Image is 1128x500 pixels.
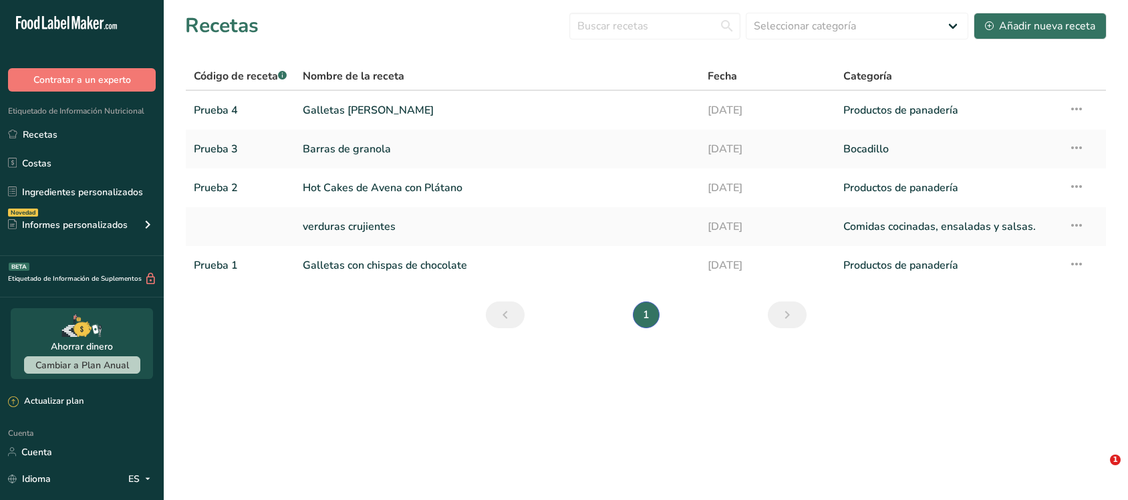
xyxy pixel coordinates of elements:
font: Galletas [PERSON_NAME] [303,103,434,118]
font: [DATE] [708,142,742,156]
font: Fecha [708,69,737,84]
font: Costas [22,157,51,170]
button: Cambiar a Plan Anual [24,356,140,374]
font: BETA [11,263,27,271]
a: verduras crujientes [303,213,692,241]
font: Etiquetado de Información de Suplementos [8,274,142,283]
a: Productos de panadería [843,174,1052,202]
a: Bocadillo [843,135,1052,163]
font: Añadir nueva receta [999,19,1095,33]
font: Bocadillo [843,142,889,156]
font: ES [128,473,140,485]
a: Hot Cakes de Avena con Plátano [303,174,692,202]
a: Galletas [PERSON_NAME] [303,96,692,124]
a: Página siguiente [768,301,807,328]
a: Productos de panadería [843,96,1052,124]
button: Añadir nueva receta [974,13,1107,39]
font: Novedad [11,209,35,217]
a: Prueba 1 [194,251,287,279]
font: Prueba 1 [194,258,238,273]
font: Cuenta [8,428,33,439]
a: Galletas con chispas de chocolate [303,251,692,279]
font: Recetas [23,128,57,141]
font: Actualizar plan [24,395,84,407]
font: Prueba 4 [194,103,238,118]
font: Productos de panadería [843,103,958,118]
font: Hot Cakes de Avena con Plátano [303,180,462,195]
a: Prueba 2 [194,174,287,202]
font: Prueba 3 [194,142,238,156]
font: Cuenta [21,446,52,459]
font: [DATE] [708,180,742,195]
font: Barras de granola [303,142,391,156]
input: Buscar recetas [569,13,740,39]
font: Categoría [843,69,892,84]
font: Recetas [185,12,259,39]
font: Idioma [22,473,51,485]
a: [DATE] [708,174,827,202]
font: [DATE] [708,219,742,234]
button: Contratar a un experto [8,68,156,92]
font: [DATE] [708,258,742,273]
font: Ahorrar dinero [51,340,113,353]
font: Informes personalizados [22,219,128,231]
font: Ingredientes personalizados [22,186,143,199]
a: [DATE] [708,251,827,279]
font: Nombre de la receta [303,69,404,84]
a: Productos de panadería [843,251,1052,279]
font: [DATE] [708,103,742,118]
a: Barras de granola [303,135,692,163]
font: Prueba 2 [194,180,238,195]
a: [DATE] [708,96,827,124]
a: [DATE] [708,135,827,163]
font: Cambiar a Plan Anual [35,359,129,372]
font: Productos de panadería [843,180,958,195]
font: Código de receta [194,69,278,84]
iframe: Chat en vivo de Intercom [1083,455,1115,487]
font: Comidas cocinadas, ensaladas y salsas. [843,219,1036,234]
a: Prueba 4 [194,96,287,124]
a: Comidas cocinadas, ensaladas y salsas. [843,213,1052,241]
font: Galletas con chispas de chocolate [303,258,467,273]
a: Prueba 3 [194,135,287,163]
a: [DATE] [708,213,827,241]
font: Productos de panadería [843,258,958,273]
a: Página anterior [486,301,525,328]
font: 1 [1113,455,1118,464]
font: Contratar a un experto [33,74,131,86]
font: verduras crujientes [303,219,396,234]
font: Etiquetado de Información Nutricional [8,106,144,116]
